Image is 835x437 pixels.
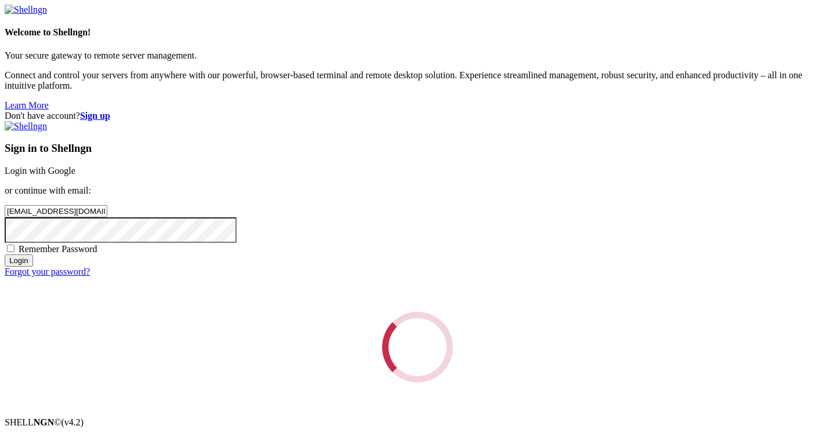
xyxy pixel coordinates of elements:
[5,5,47,15] img: Shellngn
[5,267,90,276] a: Forgot your password?
[5,185,830,196] p: or continue with email:
[5,70,830,91] p: Connect and control your servers from anywhere with our powerful, browser-based terminal and remo...
[19,244,97,254] span: Remember Password
[61,417,84,427] span: 4.2.0
[5,50,830,61] p: Your secure gateway to remote server management.
[5,166,75,176] a: Login with Google
[5,27,830,38] h4: Welcome to Shellngn!
[5,417,83,427] span: SHELL ©
[5,100,49,110] a: Learn More
[5,254,33,267] input: Login
[34,417,55,427] b: NGN
[80,111,110,121] a: Sign up
[5,142,830,155] h3: Sign in to Shellngn
[382,312,453,383] div: Loading...
[7,245,14,252] input: Remember Password
[5,121,47,132] img: Shellngn
[5,205,107,217] input: Email address
[5,111,830,121] div: Don't have account?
